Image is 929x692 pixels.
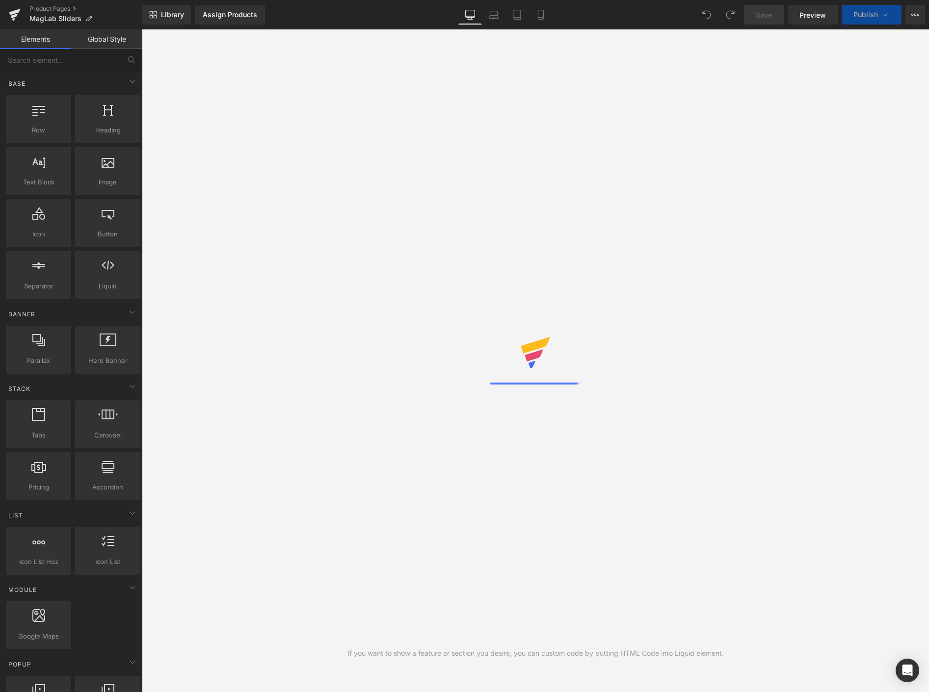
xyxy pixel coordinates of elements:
a: Product Pages [29,5,142,13]
span: Row [9,125,68,135]
span: Tabs [9,430,68,440]
span: Icon [9,229,68,239]
div: Open Intercom Messenger [896,659,919,682]
div: If you want to show a feature or section you desire, you can custom code by putting HTML Code int... [347,648,724,659]
span: Carousel [78,430,137,440]
span: Image [78,177,137,187]
div: Assign Products [203,11,257,19]
span: Heading [78,125,137,135]
button: Redo [720,5,740,25]
a: Global Style [71,29,142,49]
span: Accordion [78,482,137,492]
span: Preview [799,10,826,20]
span: Parallax [9,356,68,366]
a: Preview [788,5,838,25]
span: Liquid [78,281,137,291]
button: Undo [697,5,717,25]
span: Button [78,229,137,239]
span: Library [161,10,184,19]
span: Banner [7,309,36,319]
span: Stack [7,384,31,393]
a: Mobile [529,5,553,25]
span: Module [7,585,38,594]
button: Publish [842,5,902,25]
span: Publish [853,11,878,19]
span: Base [7,79,27,88]
span: Google Maps [9,631,68,641]
span: MagLab Sliders [29,15,81,23]
span: Separator [9,281,68,291]
span: List [7,511,24,520]
span: Save [756,10,772,20]
span: Icon List Hoz [9,557,68,567]
span: Icon List [78,557,137,567]
span: Hero Banner [78,356,137,366]
span: Pricing [9,482,68,492]
span: Popup [7,660,32,669]
a: Laptop [482,5,505,25]
a: New Library [142,5,191,25]
button: More [905,5,925,25]
a: Desktop [458,5,482,25]
span: Text Block [9,177,68,187]
a: Tablet [505,5,529,25]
